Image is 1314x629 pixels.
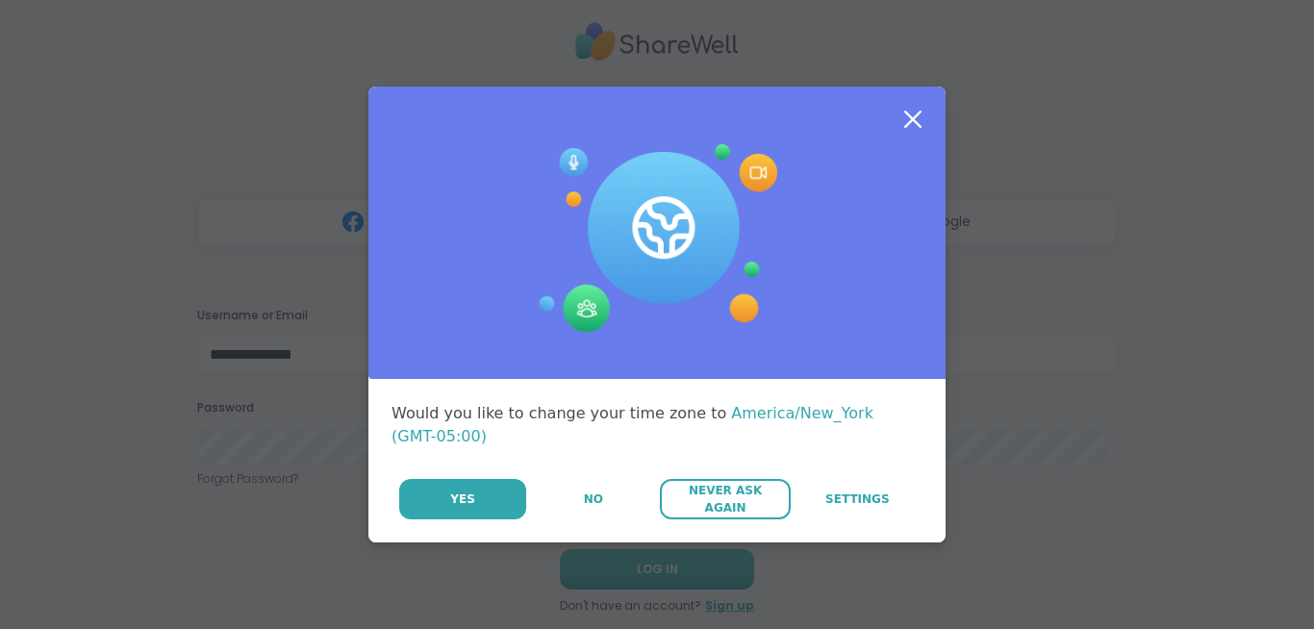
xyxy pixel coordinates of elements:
span: Settings [825,491,890,508]
div: Would you like to change your time zone to [392,402,922,448]
span: Never Ask Again [670,482,780,516]
button: Never Ask Again [660,479,790,519]
button: No [528,479,658,519]
span: America/New_York (GMT-05:00) [392,404,873,445]
span: No [584,491,603,508]
a: Settings [793,479,922,519]
button: Yes [399,479,526,519]
img: Session Experience [537,144,777,333]
span: Yes [450,491,475,508]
